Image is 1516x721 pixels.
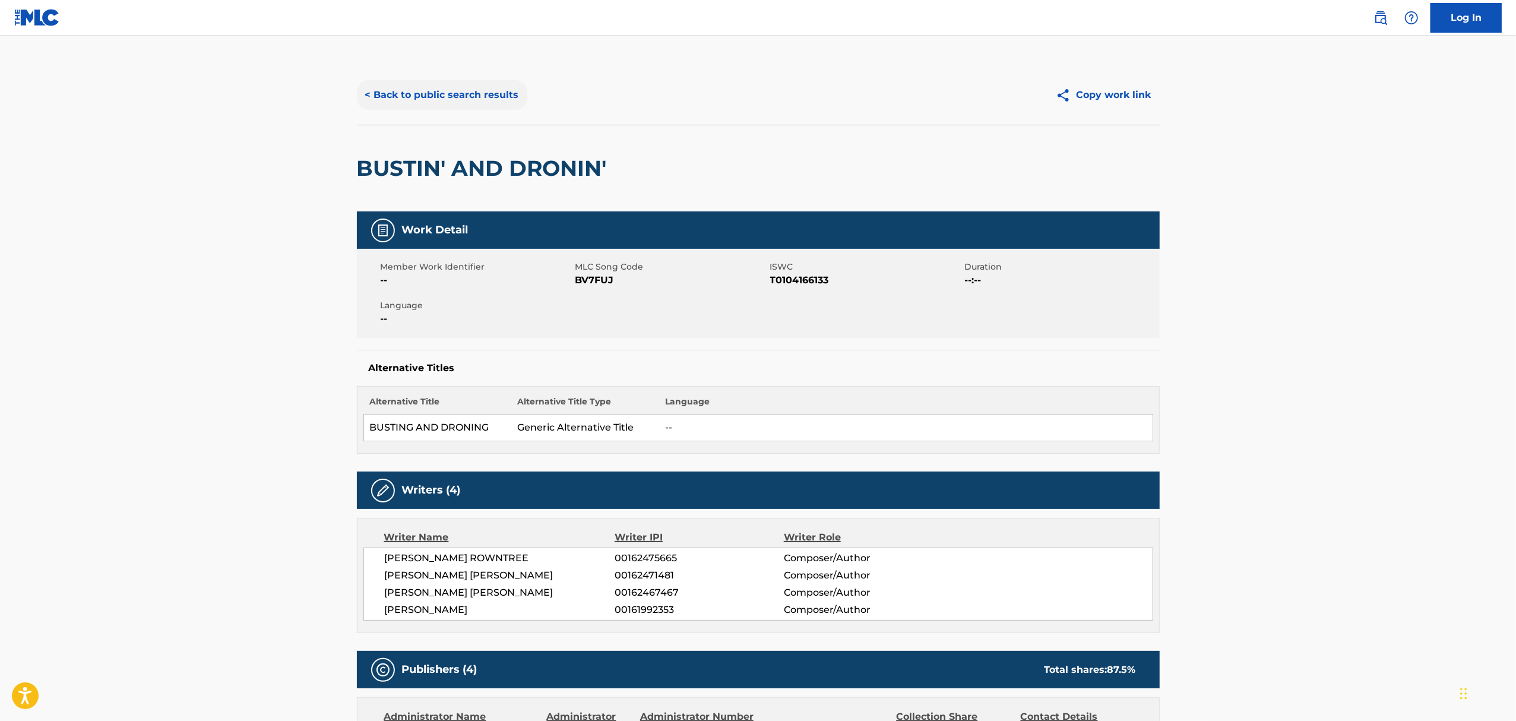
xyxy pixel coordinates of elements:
span: Duration [965,261,1157,273]
button: < Back to public search results [357,80,527,110]
a: Log In [1430,3,1502,33]
h5: Publishers (4) [402,663,477,676]
td: Generic Alternative Title [511,415,659,441]
img: Work Detail [376,223,390,238]
span: 00162475665 [615,551,783,565]
td: -- [659,415,1153,441]
span: --:-- [965,273,1157,287]
th: Language [659,396,1153,415]
th: Alternative Title [363,396,511,415]
span: [PERSON_NAME] [PERSON_NAME] [385,586,615,600]
button: Copy work link [1047,80,1160,110]
td: BUSTING AND DRONING [363,415,511,441]
span: Member Work Identifier [381,261,572,273]
h5: Writers (4) [402,483,461,497]
span: 00162471481 [615,568,783,583]
div: Writer IPI [615,530,784,545]
span: Language [381,299,572,312]
span: -- [381,312,572,326]
span: [PERSON_NAME] ROWNTREE [385,551,615,565]
iframe: Chat Widget [1457,664,1516,721]
div: Help [1400,6,1423,30]
a: Public Search [1369,6,1392,30]
span: Composer/Author [784,568,938,583]
span: T0104166133 [770,273,962,287]
span: [PERSON_NAME] [385,603,615,617]
img: MLC Logo [14,9,60,26]
th: Alternative Title Type [511,396,659,415]
div: Total shares: [1045,663,1136,677]
span: 00161992353 [615,603,783,617]
span: -- [381,273,572,287]
span: Composer/Author [784,586,938,600]
span: 87.5 % [1107,664,1136,675]
img: Writers [376,483,390,498]
div: Writer Role [784,530,938,545]
span: BV7FUJ [575,273,767,287]
span: Composer/Author [784,603,938,617]
img: Copy work link [1056,88,1077,103]
h5: Alternative Titles [369,362,1148,374]
h5: Work Detail [402,223,469,237]
div: Drag [1460,676,1467,711]
span: 00162467467 [615,586,783,600]
img: search [1373,11,1388,25]
div: Writer Name [384,530,615,545]
span: [PERSON_NAME] [PERSON_NAME] [385,568,615,583]
img: help [1404,11,1419,25]
span: ISWC [770,261,962,273]
span: MLC Song Code [575,261,767,273]
span: Composer/Author [784,551,938,565]
img: Publishers [376,663,390,677]
h2: BUSTIN' AND DRONIN' [357,155,613,182]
